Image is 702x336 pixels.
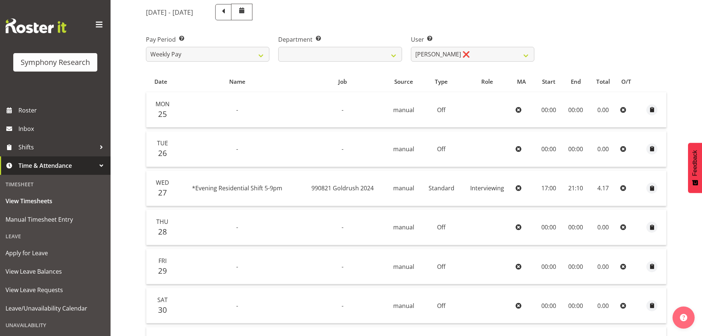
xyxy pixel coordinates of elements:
[421,249,462,284] td: Off
[303,77,382,86] div: Job
[393,302,414,310] span: manual
[589,288,617,323] td: 0.00
[236,145,238,153] span: -
[342,106,343,114] span: -
[535,131,562,167] td: 00:00
[18,160,96,171] span: Time & Attendance
[236,106,238,114] span: -
[589,210,617,245] td: 0.00
[589,249,617,284] td: 0.00
[6,303,105,314] span: Leave/Unavailability Calendar
[589,171,617,206] td: 4.17
[18,142,96,153] span: Shifts
[278,35,402,44] label: Department
[18,105,107,116] span: Roster
[393,145,414,153] span: manual
[146,8,193,16] h5: [DATE] - [DATE]
[192,184,282,192] span: *Evening Residential Shift 5-9pm
[2,318,109,333] div: Unavailability
[688,143,702,193] button: Feedback - Show survey
[539,77,559,86] div: Start
[421,92,462,128] td: Off
[535,288,562,323] td: 00:00
[158,148,167,158] span: 26
[563,171,589,206] td: 21:10
[158,257,167,265] span: Fri
[621,77,636,86] div: O/T
[535,171,562,206] td: 17:00
[2,210,109,229] a: Manual Timesheet Entry
[236,302,238,310] span: -
[158,305,167,315] span: 30
[18,123,107,134] span: Inbox
[535,210,562,245] td: 00:00
[535,249,562,284] td: 00:00
[563,210,589,245] td: 00:00
[2,262,109,281] a: View Leave Balances
[157,139,168,147] span: Tue
[158,109,167,119] span: 25
[563,288,589,323] td: 00:00
[425,77,457,86] div: Type
[589,92,617,128] td: 0.00
[158,187,167,198] span: 27
[411,35,534,44] label: User
[393,223,414,231] span: manual
[6,195,105,207] span: View Timesheets
[342,145,343,153] span: -
[342,302,343,310] span: -
[2,192,109,210] a: View Timesheets
[180,77,295,86] div: Name
[593,77,613,86] div: Total
[2,244,109,262] a: Apply for Leave
[692,150,698,176] span: Feedback
[311,184,374,192] span: 990821 Goldrush 2024
[2,281,109,299] a: View Leave Requests
[146,35,269,44] label: Pay Period
[563,131,589,167] td: 00:00
[567,77,585,86] div: End
[236,223,238,231] span: -
[236,263,238,271] span: -
[421,171,462,206] td: Standard
[535,92,562,128] td: 00:00
[150,77,171,86] div: Date
[156,179,169,187] span: Wed
[393,184,414,192] span: manual
[6,284,105,295] span: View Leave Requests
[6,266,105,277] span: View Leave Balances
[2,177,109,192] div: Timesheet
[680,314,687,321] img: help-xxl-2.png
[563,249,589,284] td: 00:00
[421,131,462,167] td: Off
[6,18,66,33] img: Rosterit website logo
[470,184,504,192] span: Interviewing
[390,77,417,86] div: Source
[2,229,109,244] div: Leave
[393,263,414,271] span: manual
[158,266,167,276] span: 29
[156,100,170,108] span: Mon
[342,263,343,271] span: -
[156,218,168,226] span: Thu
[563,92,589,128] td: 00:00
[342,223,343,231] span: -
[421,288,462,323] td: Off
[517,77,531,86] div: MA
[6,247,105,259] span: Apply for Leave
[589,131,617,167] td: 0.00
[466,77,509,86] div: Role
[157,296,168,304] span: Sat
[421,210,462,245] td: Off
[393,106,414,114] span: manual
[158,226,167,237] span: 28
[21,57,90,68] div: Symphony Research
[6,214,105,225] span: Manual Timesheet Entry
[2,299,109,318] a: Leave/Unavailability Calendar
